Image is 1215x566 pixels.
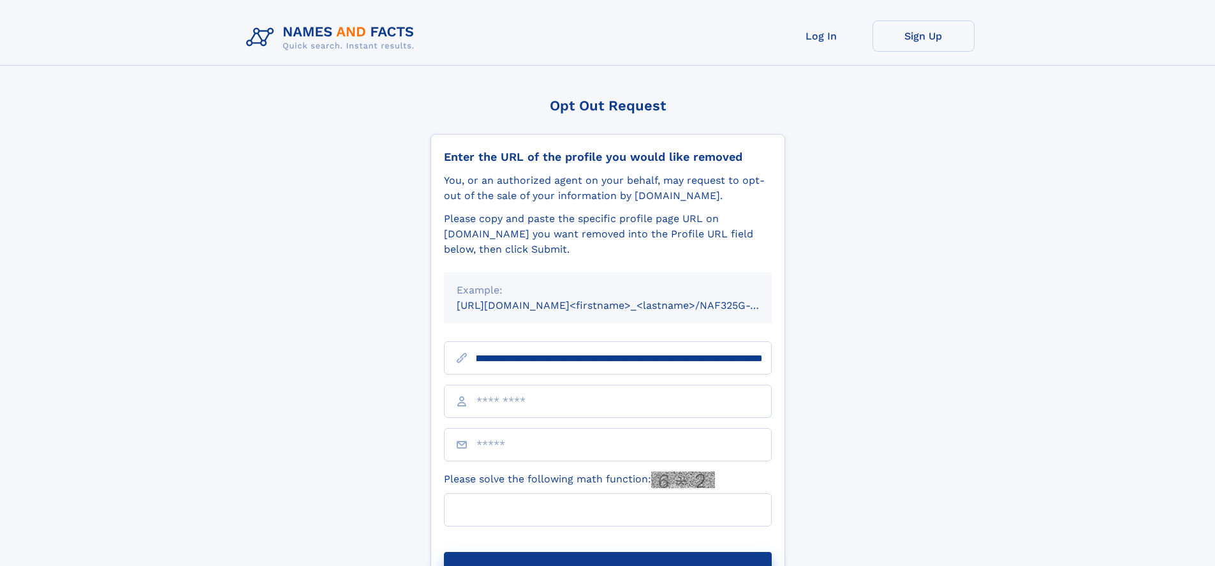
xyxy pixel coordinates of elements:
[241,20,425,55] img: Logo Names and Facts
[444,150,772,164] div: Enter the URL of the profile you would like removed
[457,299,796,311] small: [URL][DOMAIN_NAME]<firstname>_<lastname>/NAF325G-xxxxxxxx
[444,472,715,488] label: Please solve the following math function:
[431,98,785,114] div: Opt Out Request
[444,211,772,257] div: Please copy and paste the specific profile page URL on [DOMAIN_NAME] you want removed into the Pr...
[873,20,975,52] a: Sign Up
[457,283,759,298] div: Example:
[770,20,873,52] a: Log In
[444,173,772,204] div: You, or an authorized agent on your behalf, may request to opt-out of the sale of your informatio...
